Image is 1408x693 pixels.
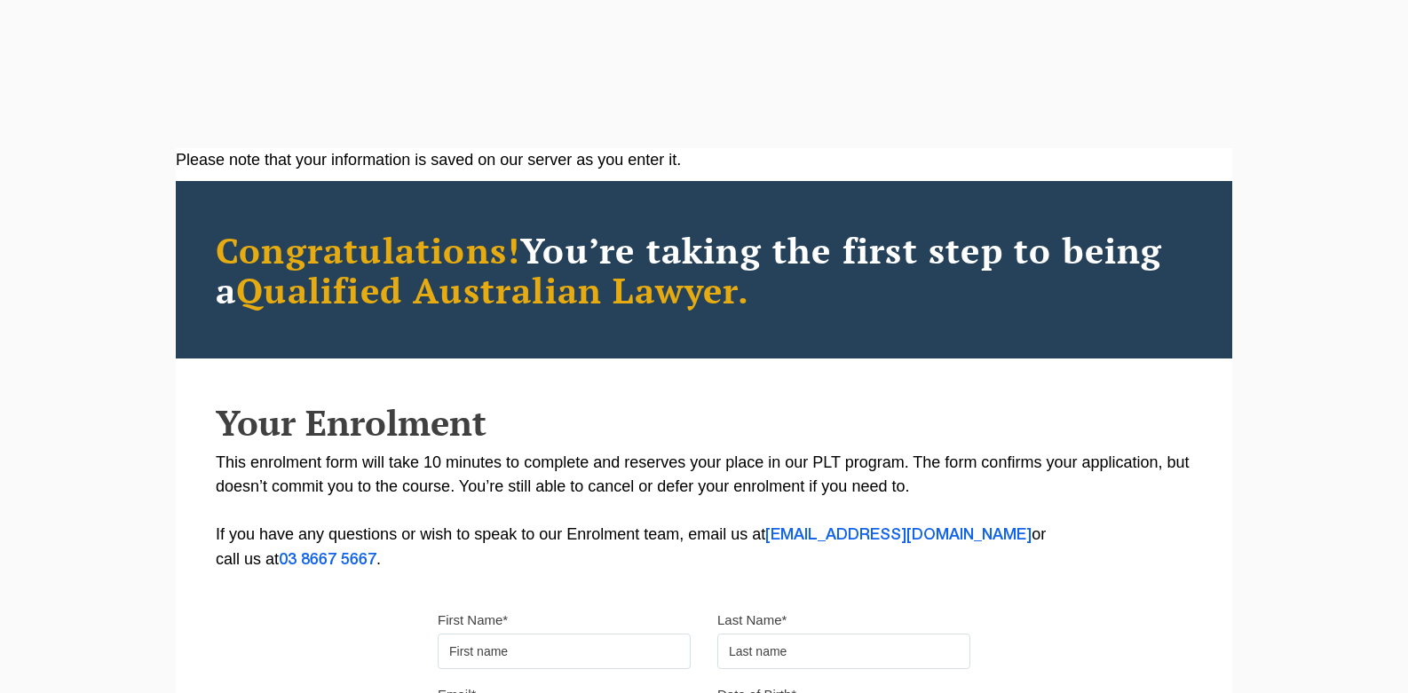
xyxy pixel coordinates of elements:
label: Last Name* [717,611,787,629]
div: Please note that your information is saved on our server as you enter it. [176,148,1232,172]
h2: You’re taking the first step to being a [216,230,1192,310]
a: [EMAIL_ADDRESS][DOMAIN_NAME] [765,528,1032,542]
span: Qualified Australian Lawyer. [236,266,749,313]
span: Congratulations! [216,226,520,273]
input: Last name [717,634,970,669]
input: First name [438,634,691,669]
a: 03 8667 5667 [279,553,376,567]
h2: Your Enrolment [216,403,1192,442]
p: This enrolment form will take 10 minutes to complete and reserves your place in our PLT program. ... [216,451,1192,572]
label: First Name* [438,611,508,629]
